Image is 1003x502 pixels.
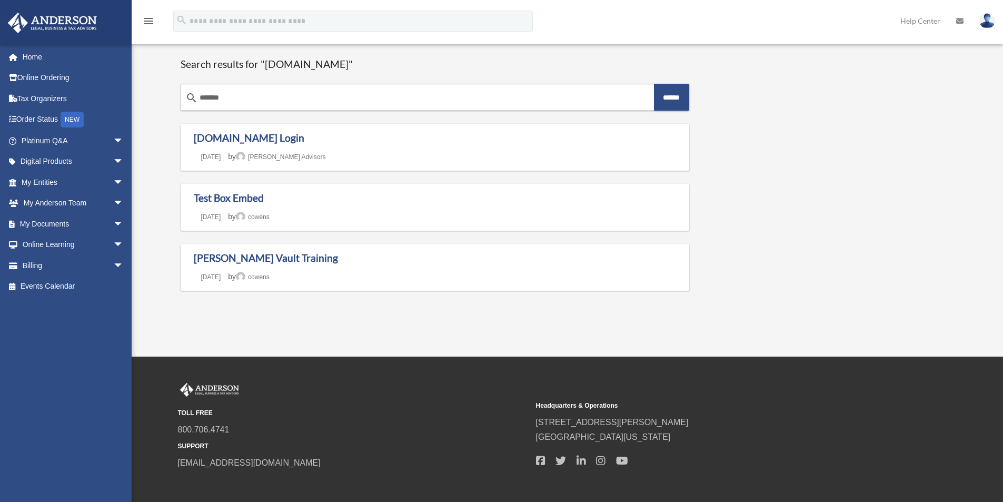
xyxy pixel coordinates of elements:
a: Test Box Embed [194,192,264,204]
a: Online Ordering [7,67,140,88]
small: Headquarters & Operations [536,400,887,411]
img: Anderson Advisors Platinum Portal [178,383,241,397]
span: arrow_drop_down [113,255,134,277]
a: Online Learningarrow_drop_down [7,234,140,255]
h1: Search results for "[DOMAIN_NAME]" [181,58,690,71]
div: NEW [61,112,84,127]
a: cowens [236,273,270,281]
a: Tax Organizers [7,88,140,109]
a: [DOMAIN_NAME] Login [194,132,304,144]
a: menu [142,18,155,27]
span: by [228,272,269,281]
img: User Pic [979,13,995,28]
a: [PERSON_NAME] Vault Training [194,252,338,264]
a: Events Calendar [7,276,140,297]
a: [DATE] [194,273,229,281]
a: [STREET_ADDRESS][PERSON_NAME] [536,418,689,427]
a: Platinum Q&Aarrow_drop_down [7,130,140,151]
a: [EMAIL_ADDRESS][DOMAIN_NAME] [178,458,321,467]
span: arrow_drop_down [113,130,134,152]
a: cowens [236,213,270,221]
span: by [228,212,269,221]
a: Order StatusNEW [7,109,140,131]
small: SUPPORT [178,441,529,452]
span: arrow_drop_down [113,234,134,256]
a: My Anderson Teamarrow_drop_down [7,193,140,214]
span: arrow_drop_down [113,172,134,193]
span: arrow_drop_down [113,151,134,173]
a: [DATE] [194,213,229,221]
a: Home [7,46,134,67]
span: by [228,152,325,161]
i: search [176,14,187,26]
a: Billingarrow_drop_down [7,255,140,276]
a: My Entitiesarrow_drop_down [7,172,140,193]
a: [GEOGRAPHIC_DATA][US_STATE] [536,432,671,441]
small: TOLL FREE [178,408,529,419]
a: Digital Productsarrow_drop_down [7,151,140,172]
a: My Documentsarrow_drop_down [7,213,140,234]
i: search [185,92,198,104]
a: [DATE] [194,153,229,161]
span: arrow_drop_down [113,213,134,235]
a: [PERSON_NAME] Advisors [236,153,325,161]
span: arrow_drop_down [113,193,134,214]
img: Anderson Advisors Platinum Portal [5,13,100,33]
i: menu [142,15,155,27]
a: 800.706.4741 [178,425,230,434]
